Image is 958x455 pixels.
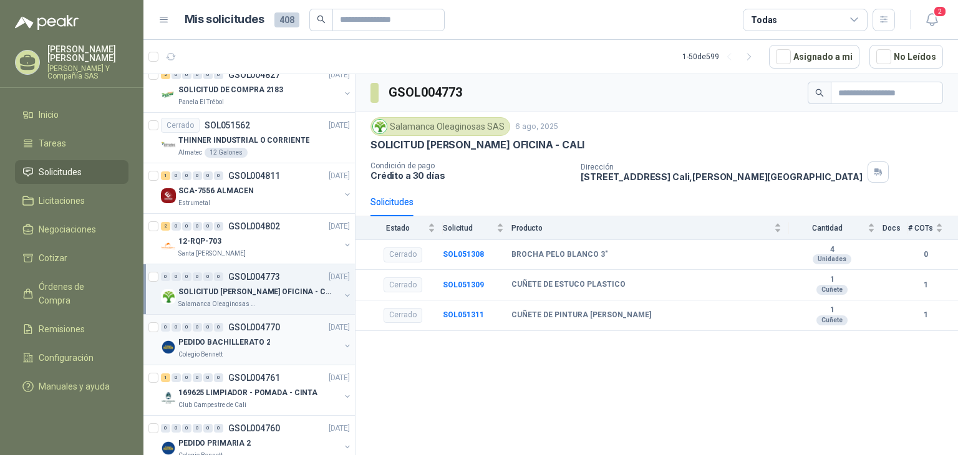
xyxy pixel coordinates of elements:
div: 2 [161,222,170,231]
div: 0 [182,171,191,180]
a: 0 0 0 0 0 0 GSOL004770[DATE] Company LogoPEDIDO BACHILLERATO 2Colegio Bennett [161,320,352,360]
div: Todas [751,13,777,27]
button: No Leídos [869,45,943,69]
div: 0 [172,323,181,332]
p: [DATE] [329,120,350,132]
a: Negociaciones [15,218,128,241]
p: THINNER INDUSTRIAL O CORRIENTE [178,135,309,146]
div: 0 [203,323,213,332]
p: 6 ago, 2025 [515,121,558,133]
div: 0 [172,171,181,180]
div: 0 [182,272,191,281]
p: SOL051562 [205,121,250,130]
p: Salamanca Oleaginosas SAS [178,299,257,309]
img: Company Logo [373,120,387,133]
span: Configuración [39,351,94,365]
div: Cerrado [384,277,422,292]
p: [DATE] [329,322,350,333]
b: CUÑETE DE PINTURA [PERSON_NAME] [511,310,651,320]
span: # COTs [908,224,933,232]
p: [DATE] [329,271,350,283]
img: Company Logo [161,239,176,254]
p: GSOL004761 [228,373,280,382]
div: 0 [182,373,191,382]
span: 408 [274,12,299,27]
div: 1 [161,171,170,180]
th: Solicitud [443,216,511,239]
a: 1 0 0 0 0 0 GSOL004761[DATE] Company Logo169625 LIMPIADOR - POMADA - CINTAClub Campestre de Cali [161,370,352,410]
span: Solicitud [443,224,494,232]
p: Condición de pago [370,161,571,170]
p: [DATE] [329,423,350,434]
div: Cerrado [384,247,422,262]
span: Órdenes de Compra [39,280,117,307]
span: Licitaciones [39,194,85,208]
p: Colegio Bennett [178,350,223,360]
p: [DATE] [329,69,350,81]
a: Órdenes de Compra [15,275,128,312]
a: SOL051308 [443,250,484,259]
b: CUÑETE DE ESTUCO PLASTICO [511,280,626,290]
span: search [815,89,824,97]
p: [DATE] [329,372,350,384]
th: # COTs [908,216,958,239]
div: 0 [182,323,191,332]
p: Panela El Trébol [178,97,224,107]
p: [DATE] [329,170,350,182]
div: 0 [193,424,202,433]
span: Inicio [39,108,59,122]
img: Company Logo [161,188,176,203]
div: 0 [182,222,191,231]
p: Almatec [178,148,202,158]
b: BROCHA PELO BLANCO 3" [511,250,608,260]
div: 0 [203,222,213,231]
span: Producto [511,224,772,232]
p: Crédito a 30 días [370,170,571,181]
div: 0 [203,272,213,281]
a: 2 0 0 0 0 0 GSOL004827[DATE] Company LogoSOLICITUD DE COMPRA 2183Panela El Trébol [161,67,352,107]
p: Club Campestre de Cali [178,400,246,410]
span: Negociaciones [39,223,96,236]
button: 2 [921,9,943,31]
a: Cotizar [15,246,128,270]
div: 0 [203,373,213,382]
a: 2 0 0 0 0 0 GSOL004802[DATE] Company Logo12-RQP-703Santa [PERSON_NAME] [161,219,352,259]
span: Cantidad [789,224,865,232]
div: 0 [182,70,191,79]
p: PEDIDO PRIMARIA 2 [178,438,251,449]
p: 169625 LIMPIADOR - POMADA - CINTA [178,387,317,399]
a: 0 0 0 0 0 0 GSOL004773[DATE] Company LogoSOLICITUD [PERSON_NAME] OFICINA - CALISalamanca Oleagino... [161,269,352,309]
p: GSOL004827 [228,70,280,79]
b: 1 [789,275,875,285]
div: 0 [214,222,223,231]
a: CerradoSOL051562[DATE] Company LogoTHINNER INDUSTRIAL O CORRIENTEAlmatec12 Galones [143,113,355,163]
p: GSOL004770 [228,323,280,332]
span: Solicitudes [39,165,82,179]
a: Inicio [15,103,128,127]
p: GSOL004802 [228,222,280,231]
p: [PERSON_NAME] [PERSON_NAME] [47,45,128,62]
div: 1 [161,373,170,382]
img: Company Logo [161,138,176,153]
div: 0 [193,323,202,332]
p: GSOL004811 [228,171,280,180]
b: 1 [908,309,943,321]
div: 0 [193,70,202,79]
div: 0 [172,222,181,231]
div: Solicitudes [370,195,414,209]
a: Manuales y ayuda [15,375,128,398]
a: Remisiones [15,317,128,341]
div: 0 [172,424,181,433]
b: 1 [908,279,943,291]
div: 0 [203,424,213,433]
img: Company Logo [161,289,176,304]
div: 0 [214,323,223,332]
p: PEDIDO BACHILLERATO 2 [178,337,270,348]
span: Cotizar [39,251,67,265]
span: Estado [370,224,425,232]
div: Unidades [813,254,851,264]
a: SOL051309 [443,280,484,289]
div: 0 [193,171,202,180]
a: Licitaciones [15,189,128,213]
